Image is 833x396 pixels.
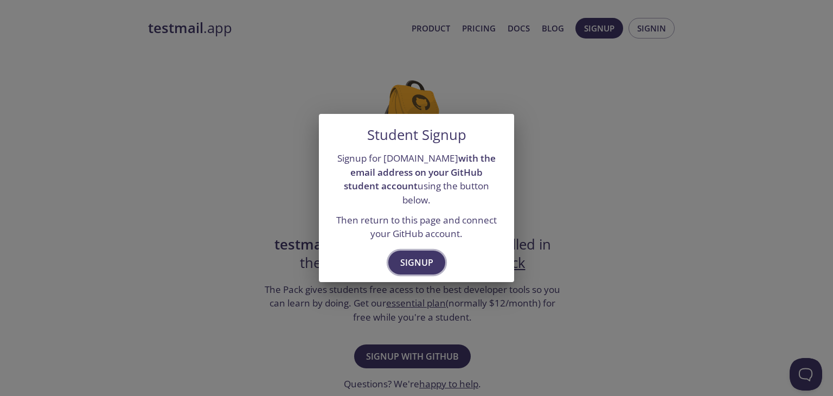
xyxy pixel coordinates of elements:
p: Then return to this page and connect your GitHub account. [332,213,501,241]
h5: Student Signup [367,127,466,143]
strong: with the email address on your GitHub student account [344,152,496,192]
button: Signup [388,251,445,274]
p: Signup for [DOMAIN_NAME] using the button below. [332,151,501,207]
span: Signup [400,255,433,270]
